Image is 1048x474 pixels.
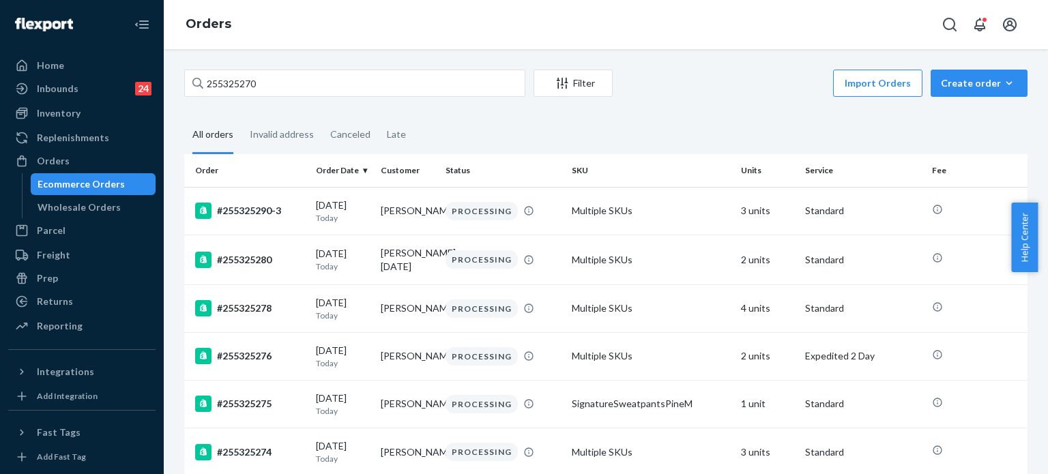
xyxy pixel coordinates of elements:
td: 2 units [736,332,800,380]
a: Add Integration [8,388,156,404]
a: Add Fast Tag [8,449,156,465]
div: PROCESSING [446,202,518,220]
button: Integrations [8,361,156,383]
div: Add Fast Tag [37,451,86,462]
div: PROCESSING [446,299,518,318]
a: Orders [186,16,231,31]
div: PROCESSING [446,347,518,366]
div: Filter [534,76,612,90]
td: [PERSON_NAME] [375,187,440,235]
p: Standard [805,397,920,411]
div: Integrations [37,365,94,379]
div: #255325280 [195,252,305,268]
button: Close Navigation [128,11,156,38]
div: PROCESSING [446,443,518,461]
ol: breadcrumbs [175,5,242,44]
p: Today [316,405,370,417]
a: Freight [8,244,156,266]
button: Open Search Box [936,11,963,38]
a: Wholesale Orders [31,196,156,218]
td: [PERSON_NAME] [375,380,440,428]
div: Prep [37,271,58,285]
iframe: Opens a widget where you can chat to one of our agents [961,433,1034,467]
td: 1 unit [736,380,800,428]
div: #255325276 [195,348,305,364]
div: Inbounds [37,82,78,95]
div: Returns [37,295,73,308]
p: Expedited 2 Day [805,349,920,363]
a: Orders [8,150,156,172]
div: #255325278 [195,300,305,316]
td: [PERSON_NAME] [375,284,440,332]
div: Ecommerce Orders [38,177,125,191]
div: Parcel [37,224,65,237]
div: All orders [192,117,233,154]
th: Units [736,154,800,187]
td: Multiple SKUs [566,284,735,332]
a: Home [8,55,156,76]
div: Late [387,117,406,152]
p: Standard [805,301,920,315]
td: 4 units [736,284,800,332]
div: Orders [37,154,70,168]
button: Help Center [1011,203,1038,272]
div: [DATE] [316,439,370,464]
div: SignatureSweatpantsPineM [572,397,729,411]
p: Today [316,453,370,464]
div: #255325275 [195,396,305,412]
div: [DATE] [316,198,370,224]
p: Standard [805,253,920,267]
div: 24 [135,82,151,95]
a: Parcel [8,220,156,241]
div: Freight [37,248,70,262]
button: Import Orders [833,70,922,97]
td: [PERSON_NAME] [375,332,440,380]
img: Flexport logo [15,18,73,31]
p: Today [316,310,370,321]
a: Reporting [8,315,156,337]
div: Invalid address [250,117,314,152]
div: Reporting [37,319,83,333]
a: Prep [8,267,156,289]
th: Service [800,154,926,187]
button: Filter [534,70,613,97]
p: Standard [805,445,920,459]
p: Today [316,357,370,369]
div: Wholesale Orders [38,201,121,214]
div: Inventory [37,106,81,120]
div: #255325274 [195,444,305,460]
a: Replenishments [8,127,156,149]
a: Returns [8,291,156,312]
th: Status [440,154,566,187]
input: Search orders [184,70,525,97]
p: Today [316,212,370,224]
div: [DATE] [316,391,370,417]
div: Add Integration [37,390,98,402]
div: Home [37,59,64,72]
div: Customer [381,164,435,176]
div: Fast Tags [37,426,81,439]
td: Multiple SKUs [566,332,735,380]
div: [DATE] [316,344,370,369]
p: Standard [805,204,920,218]
th: Order [184,154,310,187]
div: [DATE] [316,296,370,321]
th: Order Date [310,154,375,187]
td: [PERSON_NAME][DATE] [375,235,440,284]
button: Create order [931,70,1028,97]
div: Create order [941,76,1017,90]
th: Fee [927,154,1028,187]
p: Today [316,261,370,272]
td: 2 units [736,235,800,284]
button: Open notifications [966,11,993,38]
button: Open account menu [996,11,1023,38]
div: PROCESSING [446,250,518,269]
div: #255325290-3 [195,203,305,219]
a: Inbounds24 [8,78,156,100]
td: Multiple SKUs [566,187,735,235]
th: SKU [566,154,735,187]
a: Ecommerce Orders [31,173,156,195]
div: Canceled [330,117,370,152]
div: [DATE] [316,247,370,272]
